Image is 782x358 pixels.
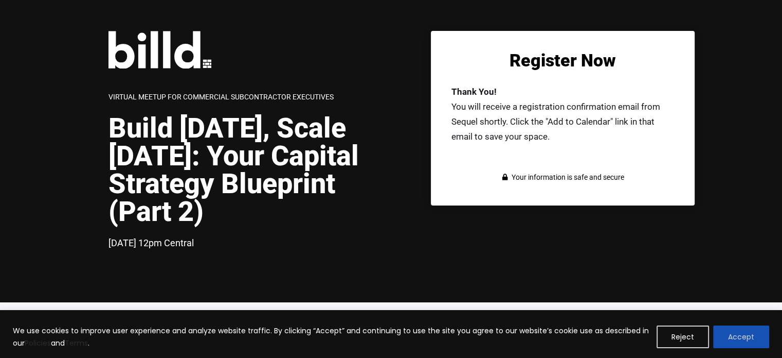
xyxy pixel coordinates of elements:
[713,326,769,348] button: Accept
[451,84,674,144] p: You will receive a registration confirmation email from Sequel shortly. Click the "Add to Calenda...
[657,326,709,348] button: Reject
[108,237,194,248] span: [DATE] 12pm Central
[108,114,391,226] h1: Build [DATE], Scale [DATE]: Your Capital Strategy Blueprint (Part 2)
[509,170,624,185] span: Your information is safe and secure
[65,338,88,348] a: Terms
[451,52,674,69] h2: Register Now
[13,325,649,349] p: We use cookies to improve user experience and analyze website traffic. By clicking “Accept” and c...
[451,87,497,97] strong: Thank You!
[25,338,51,348] a: Policies
[108,93,334,101] span: Virtual Meetup for Commercial Subcontractor Executives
